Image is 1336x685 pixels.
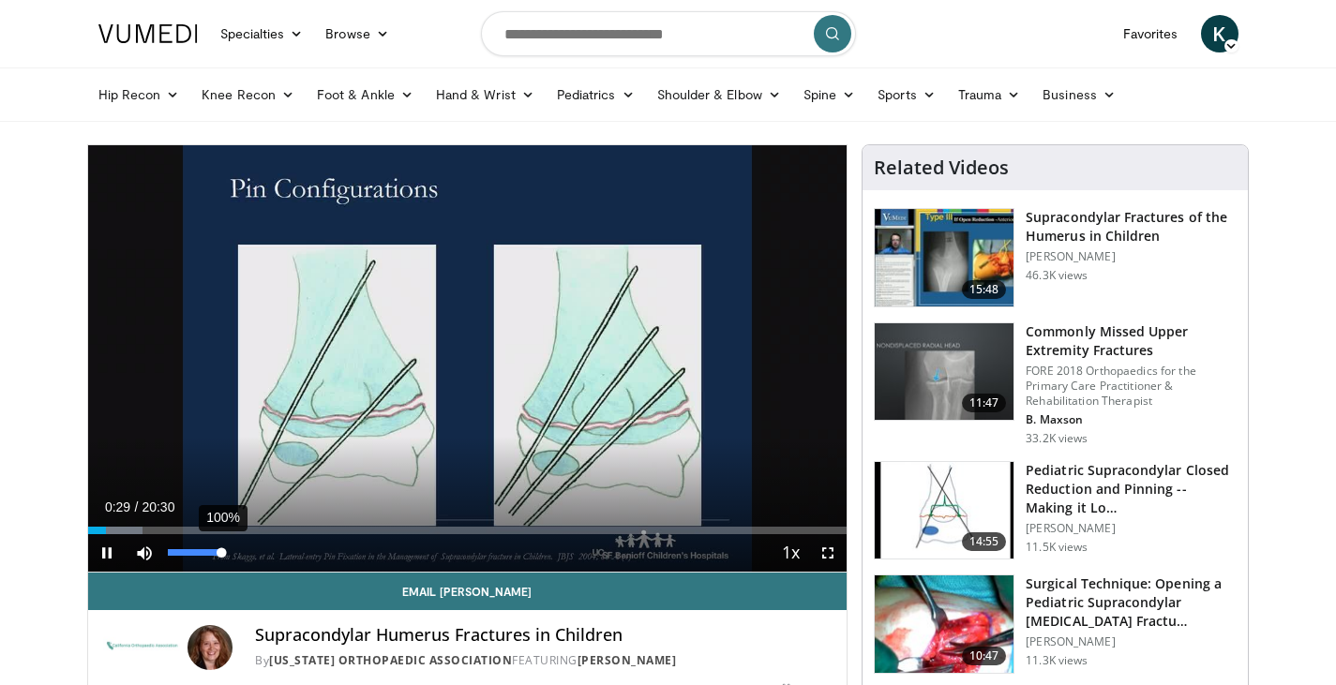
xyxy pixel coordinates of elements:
a: Business [1031,76,1127,113]
div: Volume Level [168,549,221,556]
span: 14:55 [962,532,1007,551]
img: 50b86dd7-7ea7-47a9-8408-fa004414b640.150x105_q85_crop-smart_upscale.jpg [875,575,1013,673]
a: Specialties [209,15,315,52]
a: Knee Recon [190,76,306,113]
p: 11.5K views [1026,540,1088,555]
span: 0:29 [105,499,130,514]
input: Search topics, interventions [481,11,856,56]
a: 14:55 Pediatric Supracondylar Closed Reduction and Pinning -- Making it Lo… [PERSON_NAME] 11.5K v... [874,461,1237,560]
h4: Related Videos [874,156,1009,179]
p: 33.2K views [1026,431,1088,446]
p: FORE 2018 Orthopaedics for the Primary Care Practitioner & Rehabilitation Therapist [1026,364,1237,409]
img: California Orthopaedic Association [103,625,181,670]
h4: Supracondylar Humerus Fractures in Children [255,625,832,646]
div: Progress Bar [88,527,848,534]
a: Pediatrics [546,76,646,113]
p: [PERSON_NAME] [1026,634,1237,649]
a: Spine [792,76,866,113]
a: 11:47 Commonly Missed Upper Extremity Fractures FORE 2018 Orthopaedics for the Primary Care Pract... [874,322,1237,446]
span: 15:48 [962,280,1007,299]
p: [PERSON_NAME] [1026,249,1237,264]
h3: Commonly Missed Upper Extremity Fractures [1026,322,1237,360]
a: [PERSON_NAME] [578,652,677,668]
a: 10:47 Surgical Technique: Opening a Pediatric Supracondylar [MEDICAL_DATA] Fractu… [PERSON_NAME] ... [874,574,1237,674]
a: 15:48 Supracondylar Fractures of the Humerus in Children [PERSON_NAME] 46.3K views [874,208,1237,307]
p: B. Maxson [1026,412,1237,427]
img: b2c65235-e098-4cd2-ab0f-914df5e3e270.150x105_q85_crop-smart_upscale.jpg [875,323,1013,421]
a: Hand & Wrist [425,76,546,113]
button: Playback Rate [772,534,809,572]
h3: Supracondylar Fractures of the Humerus in Children [1026,208,1237,246]
span: 11:47 [962,394,1007,412]
a: Shoulder & Elbow [646,76,792,113]
a: Trauma [947,76,1032,113]
a: Sports [866,76,947,113]
span: 20:30 [142,499,174,514]
img: 07483a87-f7db-4b95-b01b-f6be0d1b3d91.150x105_q85_crop-smart_upscale.jpg [875,209,1013,306]
button: Mute [126,534,163,572]
a: Favorites [1112,15,1190,52]
a: [US_STATE] Orthopaedic Association [269,652,512,668]
video-js: Video Player [88,145,848,573]
button: Fullscreen [809,534,847,572]
a: Email [PERSON_NAME] [88,573,848,610]
img: 77e71d76-32d9-4fd0-a7d7-53acfe95e440.150x105_q85_crop-smart_upscale.jpg [875,462,1013,559]
p: 46.3K views [1026,268,1088,283]
span: / [135,499,139,514]
a: K [1201,15,1238,52]
p: [PERSON_NAME] [1026,521,1237,536]
a: Foot & Ankle [306,76,425,113]
a: Browse [314,15,400,52]
h3: Surgical Technique: Opening a Pediatric Supracondylar [MEDICAL_DATA] Fractu… [1026,574,1237,631]
h3: Pediatric Supracondylar Closed Reduction and Pinning -- Making it Lo… [1026,461,1237,517]
a: Hip Recon [87,76,191,113]
span: 10:47 [962,647,1007,665]
button: Pause [88,534,126,572]
p: 11.3K views [1026,653,1088,668]
div: By FEATURING [255,652,832,669]
img: VuMedi Logo [98,24,198,43]
img: Avatar [188,625,233,670]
